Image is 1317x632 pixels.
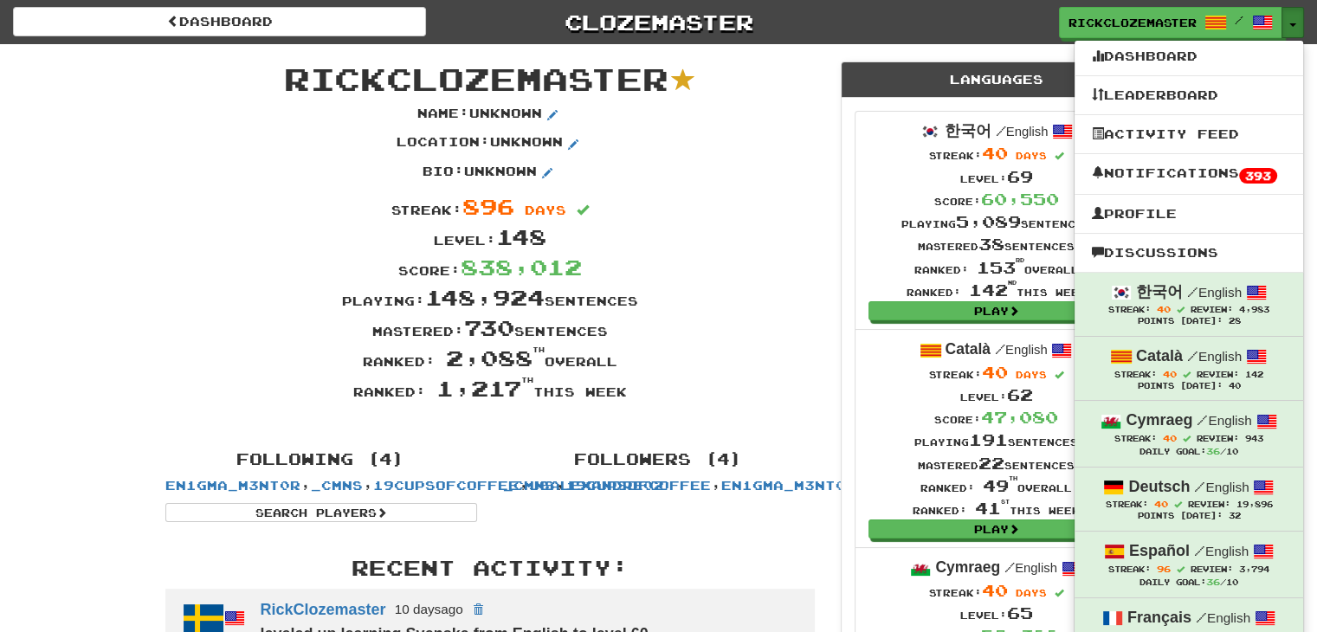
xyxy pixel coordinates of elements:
[446,345,545,371] span: 2,088
[1194,544,1249,558] small: English
[1173,500,1181,508] span: Streak includes today.
[395,602,463,616] small: 10 days ago
[1055,152,1064,161] span: Streak includes today.
[1007,167,1033,186] span: 69
[1239,564,1269,574] span: 3,794
[1136,283,1183,300] strong: 한국어
[1239,168,1277,184] span: 393
[1187,349,1242,364] small: English
[152,191,828,222] div: Streak:
[525,203,566,217] span: days
[152,343,828,373] div: Ranked: overall
[1007,603,1033,622] span: 65
[165,451,477,468] h4: Following (4)
[901,256,1091,279] div: Ranked: overall
[913,452,1080,474] div: Mastered sentences
[503,478,555,493] a: _cmns
[1197,370,1239,379] span: Review:
[1092,511,1286,522] div: Points [DATE]: 32
[901,188,1091,210] div: Score:
[165,557,815,579] h3: Recent Activity:
[981,190,1059,209] span: 60,550
[982,144,1008,163] span: 40
[1114,434,1157,443] span: Streak:
[373,478,519,493] a: 19cupsofcoffee
[1177,565,1185,573] span: Streak includes today.
[1009,475,1017,481] sup: th
[521,376,533,384] sup: th
[1197,412,1208,428] span: /
[901,165,1091,188] div: Level:
[152,442,490,522] div: , , ,
[1075,532,1303,597] a: Español /English Streak: 96 Review: 3,794 Daily Goal:36/10
[1163,433,1177,443] span: 40
[1163,369,1177,379] span: 40
[1055,371,1064,380] span: Streak includes today.
[1075,468,1303,531] a: Deutsch /English Streak: 40 Review: 19,896 Points [DATE]: 32
[1004,561,1057,575] small: English
[311,478,363,493] a: _cmns
[945,340,991,358] strong: Català
[1245,434,1263,443] span: 943
[452,7,865,37] a: Clozemaster
[1075,123,1303,145] a: Activity Feed
[1075,401,1303,466] a: Cymraeg /English Streak: 40 Review: 943 Daily Goal:36/10
[1108,564,1151,574] span: Streak:
[1127,609,1191,626] strong: Français
[1016,150,1047,161] span: days
[1196,610,1250,625] small: English
[1016,587,1047,598] span: days
[1157,304,1171,314] span: 40
[1194,480,1249,494] small: English
[1187,500,1230,509] span: Review:
[913,602,1080,624] div: Level:
[1059,7,1282,38] a: RickClozemaster /
[165,503,477,522] a: Search Players
[913,361,1080,384] div: Streak:
[868,301,1125,320] a: Play
[1004,559,1015,575] span: /
[1108,305,1151,314] span: Streak:
[1092,576,1286,589] div: Daily Goal: /10
[1126,411,1192,429] strong: Cymraeg
[1068,15,1197,30] span: RickClozemaster
[995,341,1005,357] span: /
[945,122,991,139] strong: 한국어
[996,123,1006,139] span: /
[1007,385,1033,404] span: 62
[1239,305,1269,314] span: 4,983
[1055,589,1064,598] span: Streak includes today.
[1194,479,1205,494] span: /
[1092,445,1286,458] div: Daily Goal: /10
[1105,500,1147,509] span: Streak:
[1177,306,1185,313] span: Streak includes today.
[1075,84,1303,106] a: Leaderboard
[913,579,1080,602] div: Streak:
[913,497,1080,519] div: Ranked: this week
[1157,564,1171,574] span: 96
[1075,162,1303,186] a: Notifications393
[1128,478,1190,495] strong: Deutsch
[956,212,1021,231] span: 5,089
[152,222,828,252] div: Level:
[152,313,828,343] div: Mastered: sentences
[981,408,1058,427] span: 47,080
[1016,257,1024,263] sup: rd
[901,210,1091,233] div: Playing sentences
[423,163,558,184] p: Bio : Unknown
[982,581,1008,600] span: 40
[842,62,1152,98] div: Languages
[1187,348,1198,364] span: /
[1194,543,1205,558] span: /
[1187,284,1198,300] span: /
[868,519,1125,538] a: Play
[913,406,1080,429] div: Score:
[1153,499,1167,509] span: 40
[496,223,546,249] span: 148
[464,314,514,340] span: 730
[533,345,545,354] sup: th
[1187,285,1242,300] small: English
[1075,45,1303,68] a: Dashboard
[975,499,1010,518] span: 41
[425,284,545,310] span: 148,924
